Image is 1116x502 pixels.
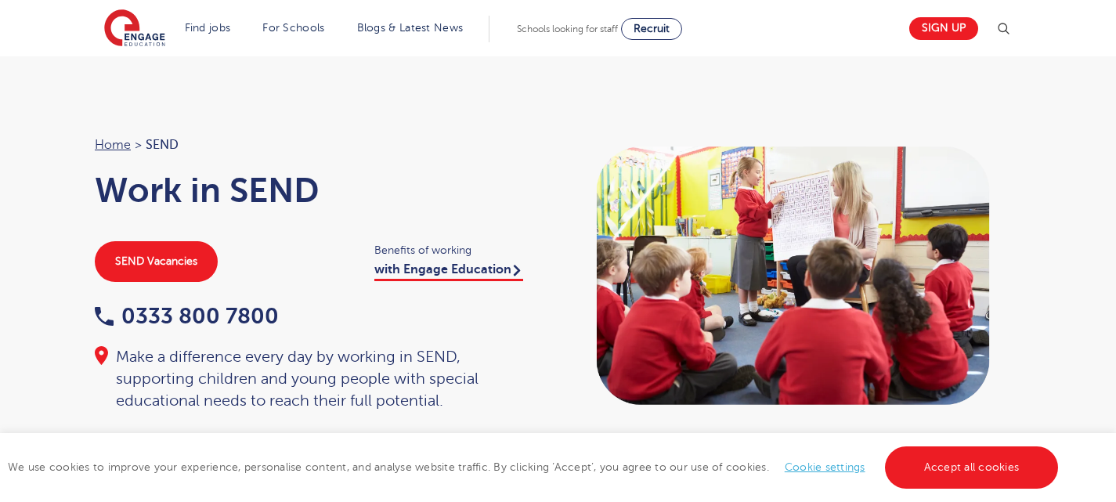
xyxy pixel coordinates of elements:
span: > [135,138,142,152]
a: Accept all cookies [885,446,1059,489]
a: For Schools [262,22,324,34]
a: Home [95,138,131,152]
a: Cookie settings [785,461,865,473]
a: SEND Vacancies [95,241,218,282]
a: 0333 800 7800 [95,304,279,328]
a: Blogs & Latest News [357,22,464,34]
span: We use cookies to improve your experience, personalise content, and analyse website traffic. By c... [8,461,1062,473]
a: Find jobs [185,22,231,34]
span: Recruit [634,23,670,34]
a: with Engage Education [374,262,523,281]
span: Benefits of working [374,241,543,259]
div: Make a difference every day by working in SEND, supporting children and young people with special... [95,346,543,412]
a: Sign up [909,17,978,40]
span: SEND [146,135,179,155]
span: Schools looking for staff [517,23,618,34]
nav: breadcrumb [95,135,543,155]
a: Recruit [621,18,682,40]
img: Engage Education [104,9,165,49]
h1: Work in SEND [95,171,543,210]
